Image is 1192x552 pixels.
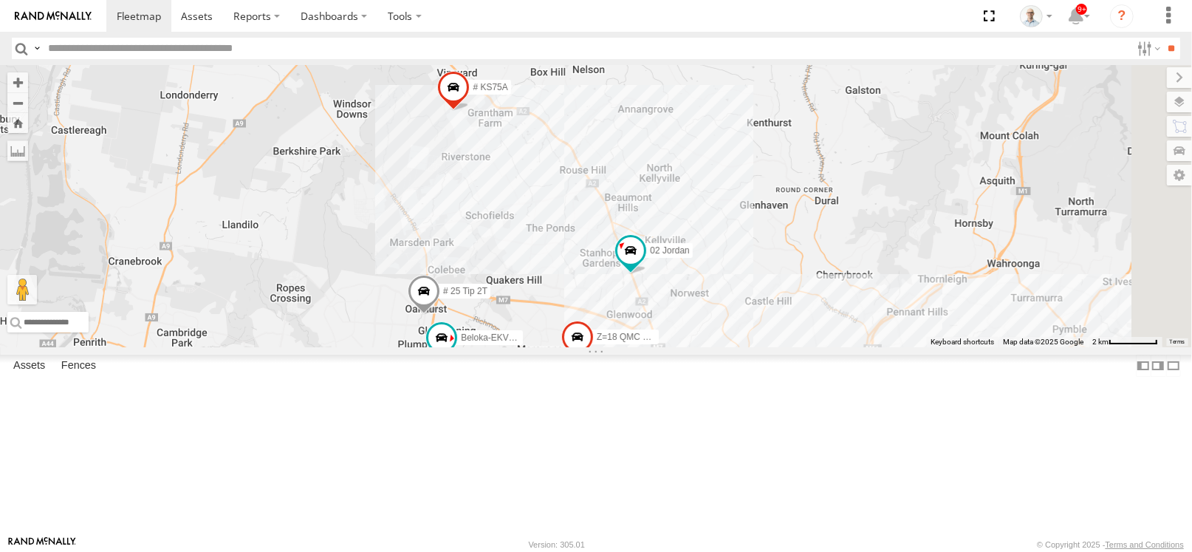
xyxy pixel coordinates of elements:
span: 2 km [1092,338,1109,346]
span: Z=18 QMC Written off [597,332,683,342]
div: Kurt Byers [1015,5,1058,27]
a: Terms and Conditions [1106,540,1184,549]
label: Dock Summary Table to the Right [1151,355,1165,376]
span: Beloka-EKV93V [461,333,524,343]
label: Fences [54,355,103,376]
button: Zoom out [7,92,28,113]
span: Map data ©2025 Google [1003,338,1083,346]
a: Visit our Website [8,537,76,552]
button: Drag Pegman onto the map to open Street View [7,275,37,304]
div: Version: 305.01 [529,540,585,549]
img: rand-logo.svg [15,11,92,21]
span: # 25 Tip 2T [443,286,487,296]
button: Keyboard shortcuts [931,337,994,347]
label: Hide Summary Table [1166,355,1181,376]
a: Terms [1170,339,1185,345]
span: # KS75A [473,83,507,93]
label: Assets [6,355,52,376]
label: Search Query [31,38,43,59]
label: Measure [7,140,28,161]
label: Search Filter Options [1131,38,1163,59]
label: Map Settings [1167,165,1192,185]
i: ? [1110,4,1134,28]
div: © Copyright 2025 - [1037,540,1184,549]
button: Map Scale: 2 km per 63 pixels [1088,337,1162,347]
button: Zoom Home [7,113,28,133]
span: 02 Jordan [650,245,689,256]
button: Zoom in [7,72,28,92]
label: Dock Summary Table to the Left [1136,355,1151,376]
